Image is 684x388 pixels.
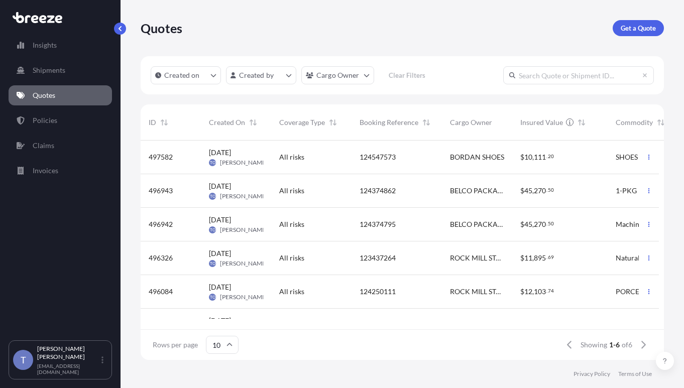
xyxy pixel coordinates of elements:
[534,187,546,194] span: 270
[503,66,654,84] input: Search Quote or Shipment ID...
[209,215,231,225] span: [DATE]
[210,258,215,269] span: TO
[360,152,396,162] span: 124547573
[546,188,547,192] span: .
[327,116,339,128] button: Sort
[534,221,546,228] span: 270
[279,186,304,196] span: All risks
[210,225,215,235] span: TO
[279,152,304,162] span: All risks
[655,116,667,128] button: Sort
[548,155,554,158] span: 20
[316,70,360,80] p: Cargo Owner
[360,287,396,297] span: 124250111
[450,253,504,263] span: ROCK MILL STONE
[548,289,554,293] span: 74
[524,154,532,161] span: 10
[520,254,524,262] span: $
[220,260,268,268] span: [PERSON_NAME]
[360,253,396,263] span: 123437264
[520,288,524,295] span: $
[548,222,554,225] span: 50
[209,117,245,127] span: Created On
[450,117,492,127] span: Cargo Owner
[618,370,652,378] a: Terms of Use
[220,192,268,200] span: [PERSON_NAME]
[33,141,54,151] p: Claims
[616,219,655,229] span: Machine BM
[37,345,99,361] p: [PERSON_NAME] [PERSON_NAME]
[279,287,304,297] span: All risks
[9,110,112,131] a: Policies
[524,221,532,228] span: 45
[239,70,274,80] p: Created by
[574,370,610,378] a: Privacy Policy
[33,40,57,50] p: Insights
[360,117,418,127] span: Booking Reference
[209,248,231,258] span: [DATE]
[524,187,532,194] span: 45
[450,152,504,162] span: BORDAN SHOES
[33,90,55,100] p: Quotes
[9,85,112,105] a: Quotes
[226,66,296,84] button: createdBy Filter options
[37,363,99,375] p: [EMAIL_ADDRESS][DOMAIN_NAME]
[621,23,656,33] p: Get a Quote
[520,221,524,228] span: $
[546,289,547,293] span: .
[220,293,268,301] span: [PERSON_NAME]
[548,255,554,259] span: 69
[164,70,200,80] p: Created on
[9,35,112,55] a: Insights
[209,148,231,158] span: [DATE]
[616,117,653,127] span: Commodity
[546,222,547,225] span: .
[360,219,396,229] span: 124374795
[546,155,547,158] span: .
[520,187,524,194] span: $
[141,20,182,36] p: Quotes
[209,316,231,326] span: [DATE]
[576,116,588,128] button: Sort
[209,282,231,292] span: [DATE]
[33,115,57,125] p: Policies
[616,152,638,162] span: SHOES
[247,116,259,128] button: Sort
[534,154,546,161] span: 111
[149,253,173,263] span: 496326
[389,70,425,80] p: Clear Filters
[450,287,504,297] span: ROCK MILL STONE
[279,117,325,127] span: Coverage Type
[450,186,504,196] span: BELCO PACKAGING SYSTEMS, INC
[532,154,534,161] span: ,
[33,166,58,176] p: Invoices
[420,116,432,128] button: Sort
[149,117,156,127] span: ID
[379,67,435,83] button: Clear Filters
[210,292,215,302] span: TO
[581,340,607,350] span: Showing
[532,288,534,295] span: ,
[450,219,504,229] span: BELCO PACKAGING SYSTEMS, INC
[9,161,112,181] a: Invoices
[532,221,534,228] span: ,
[153,340,198,350] span: Rows per page
[149,219,173,229] span: 496942
[149,287,173,297] span: 496084
[279,253,304,263] span: All risks
[534,254,546,262] span: 895
[279,219,304,229] span: All risks
[548,188,554,192] span: 50
[622,340,632,350] span: of 6
[9,60,112,80] a: Shipments
[616,287,670,297] span: PORCELAIN TILE
[33,65,65,75] p: Shipments
[210,191,215,201] span: TO
[532,187,534,194] span: ,
[360,186,396,196] span: 124374862
[158,116,170,128] button: Sort
[609,340,620,350] span: 1-6
[220,226,268,234] span: [PERSON_NAME]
